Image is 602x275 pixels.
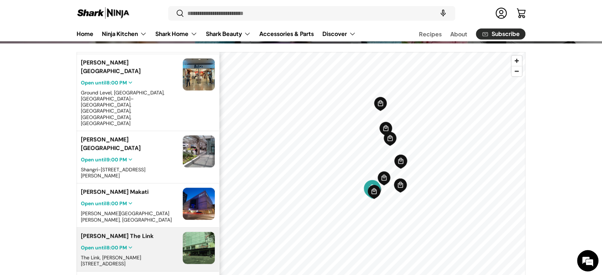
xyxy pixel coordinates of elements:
[365,182,379,197] div: Map marker
[81,156,127,163] span: Open until
[374,97,387,111] div: Map marker
[377,171,391,186] div: Map marker
[202,27,255,41] summary: Shark Beauty
[81,79,127,86] span: Open until
[81,232,154,240] div: [PERSON_NAME] The Link
[151,27,202,41] summary: Shark Home
[81,244,127,251] span: Open until
[107,244,127,251] time: 8:00 PM
[107,79,127,86] time: 8:00 PM
[4,194,136,219] textarea: Type your message and hit 'Enter'
[98,27,151,41] summary: Ninja Kitchen
[318,27,360,41] summary: Discover
[37,40,120,49] div: Chat with us now
[182,231,216,265] img: Anson's The Link
[383,131,397,146] div: Map marker
[81,166,145,179] span: Shangri-[STREET_ADDRESS][PERSON_NAME]
[81,89,165,126] span: Ground Level, [GEOGRAPHIC_DATA], [GEOGRAPHIC_DATA]–[GEOGRAPHIC_DATA], [GEOGRAPHIC_DATA], [GEOGRAP...
[107,156,127,163] time: 9:00 PM
[77,27,93,41] a: Home
[81,200,127,207] span: Open until
[81,58,178,76] div: [PERSON_NAME] [GEOGRAPHIC_DATA]
[81,135,178,152] div: [PERSON_NAME] [GEOGRAPHIC_DATA]
[432,6,455,21] speech-search-button: Search by voice
[183,188,215,220] img: Rustan's Makati
[259,27,314,41] a: Accessories & Parts
[81,210,172,223] span: [PERSON_NAME][GEOGRAPHIC_DATA][PERSON_NAME], [GEOGRAPHIC_DATA]
[117,4,134,21] div: Minimize live chat window
[367,185,381,199] div: Map marker
[394,154,408,169] div: Map marker
[41,90,98,162] span: We're online!
[512,56,522,66] button: Zoom in
[394,178,407,193] div: Map marker
[379,121,393,136] div: Map marker
[419,27,442,41] a: Recipes
[81,188,149,196] div: [PERSON_NAME] Makati
[492,31,520,37] span: Subscribe
[81,254,141,267] span: The Link, [PERSON_NAME][STREET_ADDRESS]
[476,28,525,40] a: Subscribe
[450,27,467,41] a: About
[512,66,522,76] button: Zoom out
[183,135,215,167] img: Rustan's Shangri-La Plaza
[183,58,215,90] img: Rustan's Alabang Town Center
[107,200,127,207] time: 8:00 PM
[402,27,525,41] nav: Secondary
[77,27,356,41] nav: Primary
[77,6,130,20] img: Shark Ninja Philippines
